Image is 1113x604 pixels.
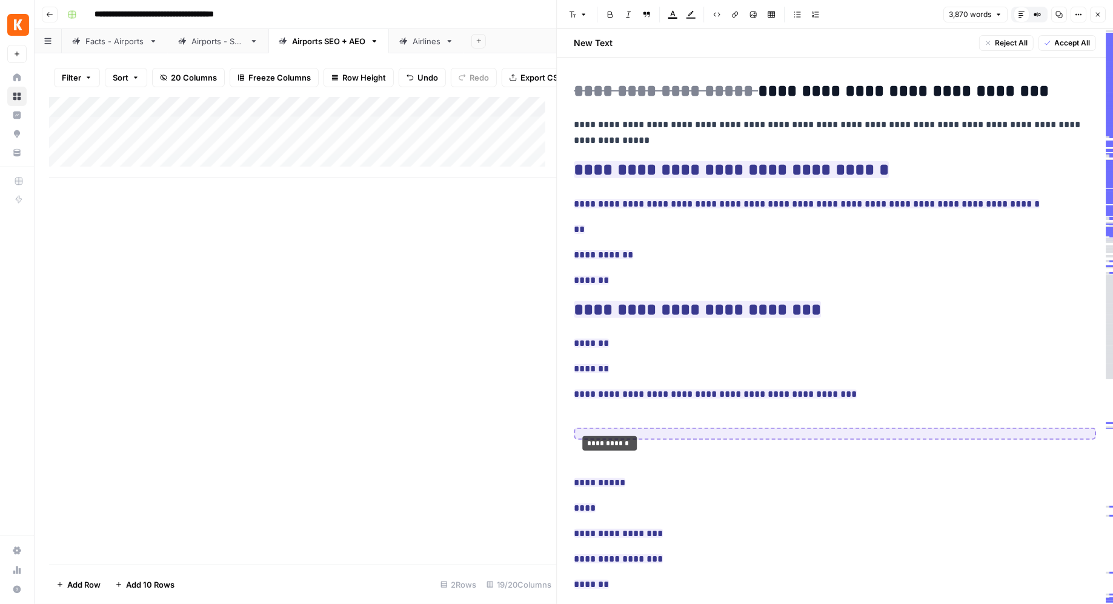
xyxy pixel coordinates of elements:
span: Row Height [342,71,386,84]
span: Undo [417,71,438,84]
button: Accept All [1038,35,1096,51]
button: 20 Columns [152,68,225,87]
a: Settings [7,541,27,560]
span: Sort [113,71,128,84]
span: 20 Columns [171,71,217,84]
span: Accept All [1055,38,1091,48]
div: Airlines [413,35,440,47]
img: Kayak Logo [7,14,29,36]
div: Airports SEO + AEO [292,35,365,47]
a: Facts - Airports [62,29,168,53]
a: Airports SEO + AEO [268,29,389,53]
button: 3,870 words [943,7,1008,22]
div: 19/20 Columns [482,575,557,594]
a: Your Data [7,143,27,162]
button: Row Height [324,68,394,87]
span: Export CSV [520,71,563,84]
div: Airports - SEO [191,35,245,47]
span: 3,870 words [949,9,991,20]
a: Home [7,68,27,87]
a: Insights [7,105,27,125]
span: Filter [62,71,81,84]
span: Add 10 Rows [126,579,174,591]
div: 2 Rows [436,575,482,594]
button: Workspace: Kayak [7,10,27,40]
button: Export CSV [502,68,571,87]
a: Airports - SEO [168,29,268,53]
button: Reject All [979,35,1034,51]
div: Facts - Airports [85,35,144,47]
button: Help + Support [7,580,27,599]
button: Redo [451,68,497,87]
button: Sort [105,68,147,87]
a: Browse [7,87,27,106]
button: Filter [54,68,100,87]
span: Add Row [67,579,101,591]
a: Airlines [389,29,464,53]
span: Redo [470,71,489,84]
button: Freeze Columns [230,68,319,87]
a: Usage [7,560,27,580]
h2: New Text [574,37,613,49]
button: Add Row [49,575,108,594]
a: Opportunities [7,124,27,144]
span: Freeze Columns [248,71,311,84]
span: Reject All [995,38,1028,48]
button: Add 10 Rows [108,575,182,594]
button: Undo [399,68,446,87]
